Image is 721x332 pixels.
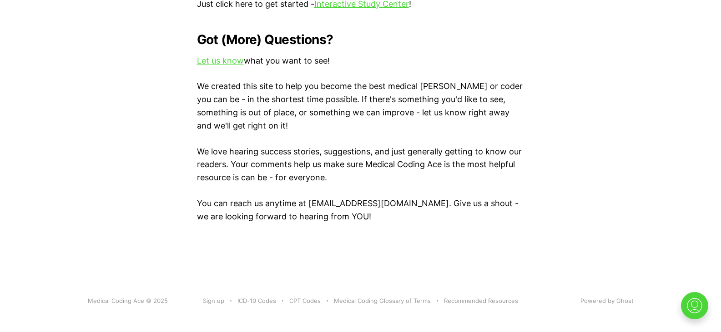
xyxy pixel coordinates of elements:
[289,296,321,306] a: CPT Codes
[197,56,244,65] a: Let us know
[88,296,203,306] div: Medical Coding Ace © 2025
[334,296,431,306] a: Medical Coding Glossary of Terms
[580,297,634,304] a: Powered by Ghost
[197,197,524,223] p: You can reach us anytime at [EMAIL_ADDRESS][DOMAIN_NAME]. Give us a shout - we are looking forwar...
[237,296,276,306] a: ICD-10 Codes
[197,32,524,47] h2: Got (More) Questions?
[197,145,524,184] p: We love hearing success stories, suggestions, and just generally getting to know our readers. You...
[673,287,721,332] iframe: portal-trigger
[197,55,524,68] p: what you want to see!
[197,80,524,132] p: We created this site to help you become the best medical [PERSON_NAME] or coder you can be - in t...
[203,296,224,306] a: Sign up
[444,296,518,306] a: Recommended Resources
